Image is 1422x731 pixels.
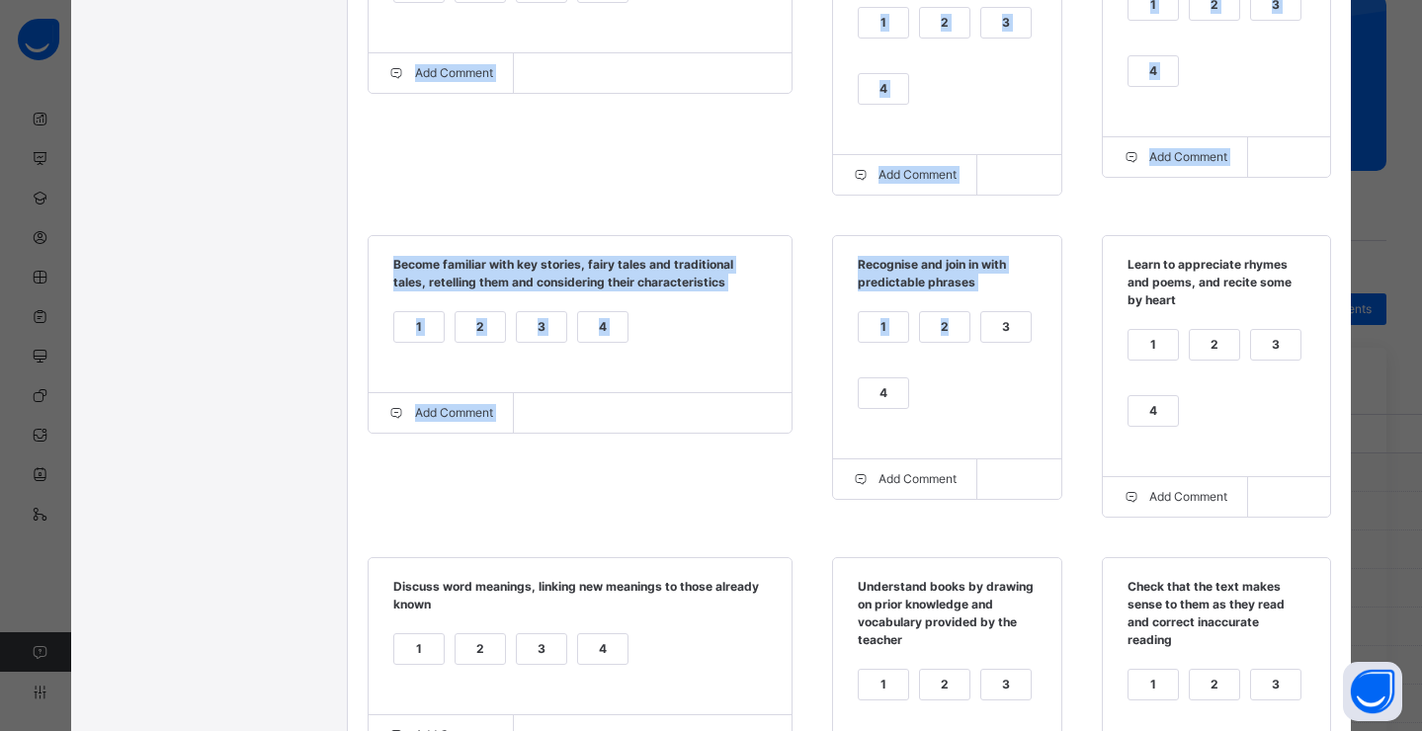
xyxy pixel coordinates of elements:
div: 3 [517,634,566,664]
div: 4 [578,312,627,342]
div: 1 [859,670,908,699]
div: 1 [1129,670,1178,699]
span: Understand books by drawing on prior knowledge and vocabulary provided by the teacher [853,578,1043,664]
div: 3 [517,312,566,342]
span: Discuss word meanings, linking new meanings to those already known [388,578,772,628]
span: Become familiar with key stories, fairy tales and traditional tales, retelling them and consideri... [388,256,772,306]
div: 3 [1251,330,1300,360]
div: 4 [859,74,908,104]
span: Check that the text makes sense to them as they read and correct inaccurate reading [1123,578,1310,664]
div: Add Comment [369,393,514,433]
div: 3 [1251,670,1300,699]
div: 3 [981,312,1031,342]
div: Add Comment [1103,477,1248,517]
div: Add Comment [833,459,978,499]
div: 2 [1190,670,1239,699]
span: Learn to appreciate rhymes and poems, and recite some by heart [1123,256,1310,324]
div: 2 [456,312,505,342]
div: 4 [1129,396,1178,426]
div: 1 [859,8,908,38]
div: 2 [920,670,969,699]
div: 3 [981,670,1031,699]
div: 4 [578,634,627,664]
div: Add Comment [833,155,978,195]
div: 3 [981,8,1031,38]
div: 4 [859,378,908,408]
div: Add Comment [1103,137,1248,177]
div: 4 [1129,56,1178,86]
span: Recognise and join in with predictable phrases [853,256,1043,306]
div: 1 [394,634,444,664]
div: 2 [456,634,505,664]
div: 1 [859,312,908,342]
div: 2 [1190,330,1239,360]
div: 1 [394,312,444,342]
div: Add Comment [369,53,514,93]
button: Open asap [1343,662,1402,721]
div: 1 [1129,330,1178,360]
div: 2 [920,8,969,38]
div: 2 [920,312,969,342]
